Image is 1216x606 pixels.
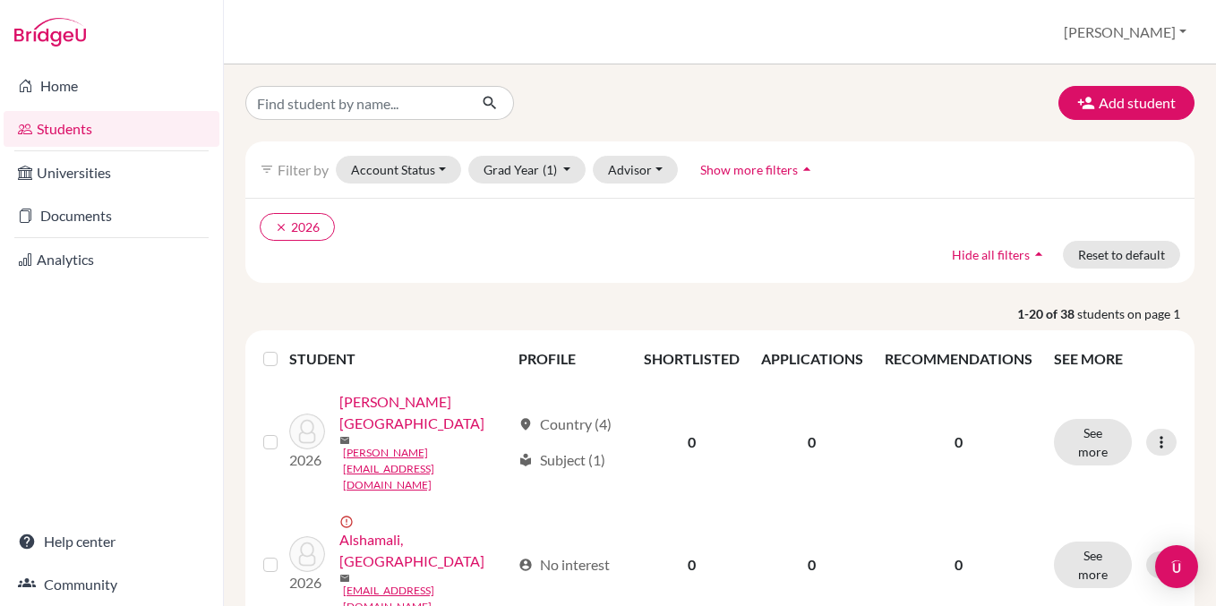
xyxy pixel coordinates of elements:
button: Add student [1058,86,1195,120]
a: Analytics [4,242,219,277]
input: Find student by name... [245,86,467,120]
span: Show more filters [700,162,798,177]
button: [PERSON_NAME] [1056,15,1195,49]
i: arrow_drop_up [1030,245,1048,263]
th: SHORTLISTED [633,337,750,380]
i: arrow_drop_up [798,160,816,178]
p: 2026 [289,449,325,471]
a: [PERSON_NAME][GEOGRAPHIC_DATA] [339,391,511,434]
span: mail [339,573,350,584]
span: location_on [518,417,533,431]
button: See more [1054,542,1132,588]
button: Account Status [336,156,461,184]
div: Country (4) [518,414,612,435]
td: 0 [750,380,874,504]
span: students on page 1 [1077,304,1195,323]
img: Bridge-U [14,18,86,47]
p: 2026 [289,572,325,593]
span: Hide all filters [952,247,1030,262]
th: PROFILE [508,337,633,380]
a: [PERSON_NAME][EMAIL_ADDRESS][DOMAIN_NAME] [343,445,511,493]
div: Open Intercom Messenger [1155,545,1198,588]
span: local_library [518,453,533,467]
a: Alshamali, [GEOGRAPHIC_DATA] [339,529,511,572]
span: mail [339,435,350,446]
a: Community [4,567,219,602]
a: Students [4,111,219,147]
a: Documents [4,198,219,234]
strong: 1-20 of 38 [1017,304,1077,323]
button: Show more filtersarrow_drop_up [685,156,831,184]
td: 0 [633,380,750,504]
th: SEE MORE [1043,337,1187,380]
a: Help center [4,524,219,559]
i: filter_list [260,162,274,176]
button: Reset to default [1063,241,1180,269]
div: Subject (1) [518,449,605,471]
button: Advisor [593,156,678,184]
span: account_circle [518,558,533,572]
span: error_outline [339,515,357,529]
th: STUDENT [289,337,509,380]
span: Filter by [278,161,329,178]
p: 0 [885,554,1032,576]
th: APPLICATIONS [750,337,874,380]
p: 0 [885,431,1032,453]
button: Hide all filtersarrow_drop_up [937,241,1063,269]
img: Alshamali, Noura [289,536,325,572]
button: See more [1054,419,1132,465]
div: No interest [518,554,610,576]
th: RECOMMENDATIONS [874,337,1043,380]
a: Universities [4,155,219,191]
a: Home [4,68,219,104]
button: Grad Year(1) [468,156,587,184]
img: Alshamali, Loura [289,414,325,449]
button: clear2026 [260,213,335,241]
span: (1) [543,162,557,177]
i: clear [275,221,287,234]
